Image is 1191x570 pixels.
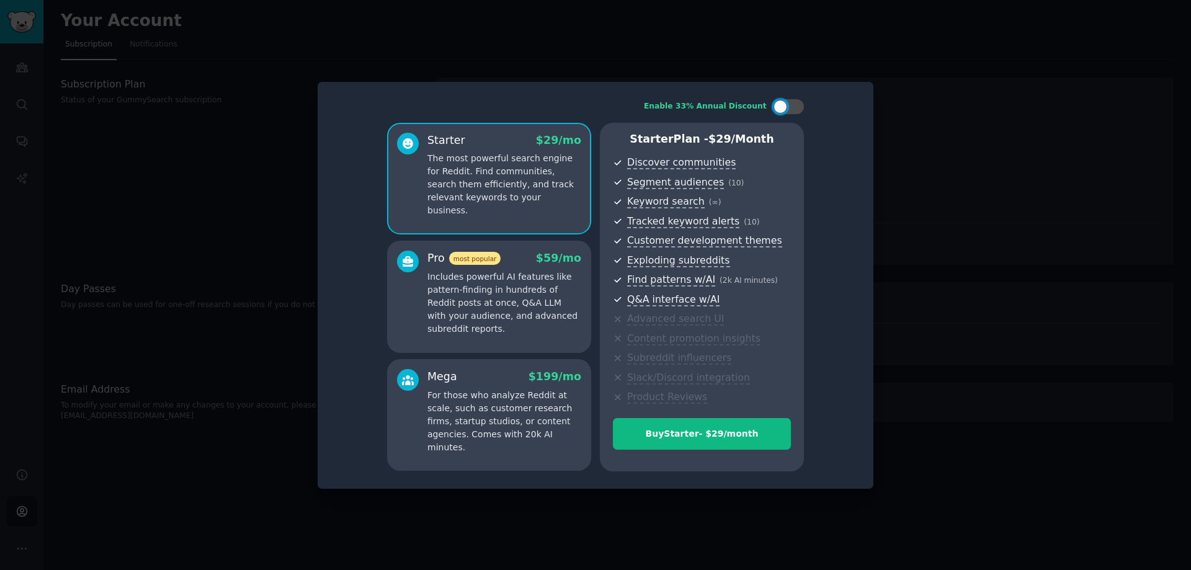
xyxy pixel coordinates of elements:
span: ( 10 ) [744,218,759,226]
span: ( ∞ ) [709,198,721,207]
span: ( 10 ) [728,179,744,187]
span: Product Reviews [627,391,707,404]
div: Mega [427,369,457,385]
span: ( 2k AI minutes ) [720,276,778,285]
span: Slack/Discord integration [627,372,750,385]
span: Q&A interface w/AI [627,293,720,306]
div: Enable 33% Annual Discount [644,101,767,112]
span: Keyword search [627,195,705,208]
span: $ 199 /mo [529,370,581,383]
div: Pro [427,251,501,266]
span: $ 29 /month [708,133,774,145]
span: Segment audiences [627,176,724,189]
span: Exploding subreddits [627,254,729,267]
p: Starter Plan - [613,131,791,147]
span: $ 29 /mo [536,134,581,146]
div: Starter [427,133,465,148]
button: BuyStarter- $29/month [613,418,791,450]
span: Customer development themes [627,234,782,247]
span: Advanced search UI [627,313,724,326]
p: The most powerful search engine for Reddit. Find communities, search them efficiently, and track ... [427,152,581,217]
span: Tracked keyword alerts [627,215,739,228]
span: most popular [449,252,501,265]
span: Find patterns w/AI [627,274,715,287]
p: For those who analyze Reddit at scale, such as customer research firms, startup studios, or conte... [427,389,581,454]
span: Subreddit influencers [627,352,731,365]
p: Includes powerful AI features like pattern-finding in hundreds of Reddit posts at once, Q&A LLM w... [427,270,581,336]
div: Buy Starter - $ 29 /month [613,427,790,440]
span: Discover communities [627,156,736,169]
span: Content promotion insights [627,332,761,345]
span: $ 59 /mo [536,252,581,264]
